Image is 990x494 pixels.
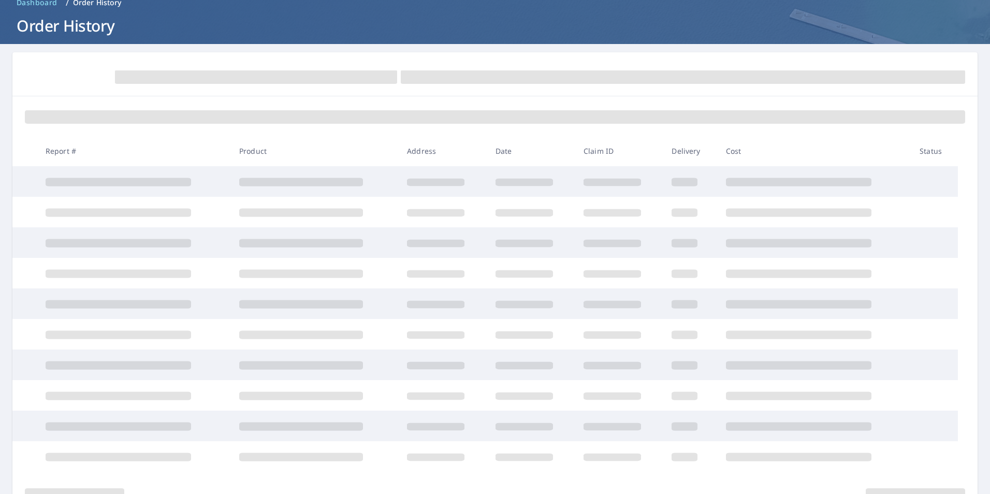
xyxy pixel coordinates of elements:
h1: Order History [12,15,978,36]
th: Delivery [663,136,717,166]
th: Address [399,136,487,166]
th: Report # [37,136,231,166]
th: Claim ID [575,136,663,166]
th: Status [911,136,958,166]
th: Date [487,136,575,166]
th: Cost [718,136,911,166]
th: Product [231,136,399,166]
